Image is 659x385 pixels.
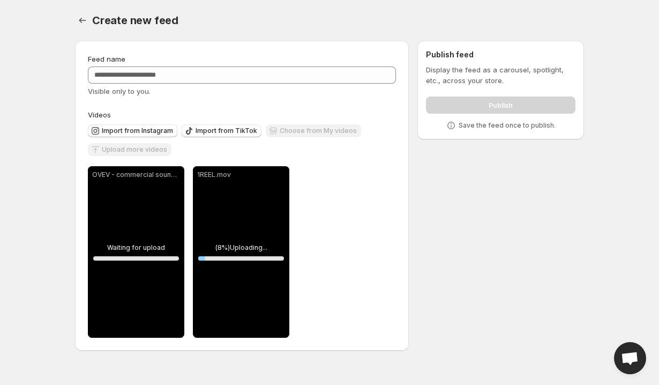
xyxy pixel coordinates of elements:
[88,55,125,63] span: Feed name
[102,127,173,135] span: Import from Instagram
[92,171,180,179] p: OVEV - commercial sound.MOV
[196,127,257,135] span: Import from TikTok
[459,121,556,130] p: Save the feed once to publish.
[614,342,646,374] div: Open chat
[426,64,575,86] p: Display the feed as a carousel, spotlight, etc., across your store.
[426,49,575,60] h2: Publish feed
[182,124,261,137] button: Import from TikTok
[88,124,177,137] button: Import from Instagram
[75,13,90,28] button: Settings
[88,110,111,119] span: Videos
[197,171,285,179] p: 1REEL.mov
[88,87,151,95] span: Visible only to you.
[92,14,178,27] span: Create new feed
